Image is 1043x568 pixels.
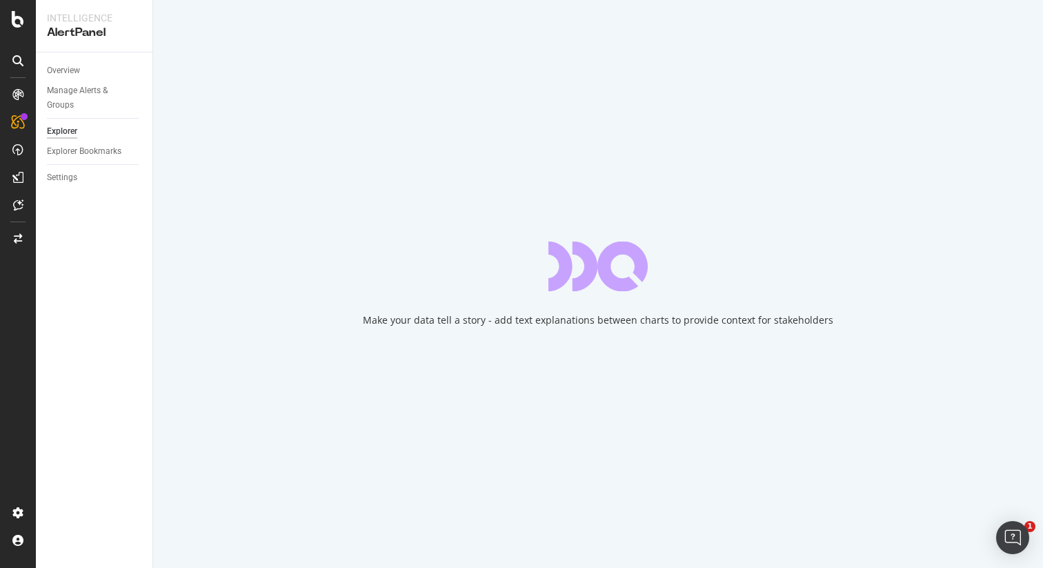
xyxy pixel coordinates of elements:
a: Explorer [47,124,143,139]
img: tab_keywords_by_traffic_grey.svg [139,80,150,91]
div: Manage Alerts & Groups [47,84,130,112]
div: Make your data tell a story - add text explanations between charts to provide context for stakeho... [363,313,833,327]
div: v 4.0.25 [39,22,68,33]
div: Domain: [DOMAIN_NAME] [36,36,152,47]
div: AlertPanel [47,25,141,41]
img: tab_domain_overview_orange.svg [40,80,51,91]
a: Settings [47,170,143,185]
div: Settings [47,170,77,185]
div: Domain Overview [55,81,123,90]
img: logo_orange.svg [22,22,33,33]
div: animation [548,242,648,291]
div: Open Intercom Messenger [996,521,1029,554]
img: website_grey.svg [22,36,33,47]
a: Overview [47,63,143,78]
a: Explorer Bookmarks [47,144,143,159]
div: Overview [47,63,80,78]
a: Manage Alerts & Groups [47,84,143,112]
div: Intelligence [47,11,141,25]
div: Explorer Bookmarks [47,144,121,159]
div: Keywords by Traffic [155,81,228,90]
span: 1 [1024,521,1035,532]
div: Explorer [47,124,77,139]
